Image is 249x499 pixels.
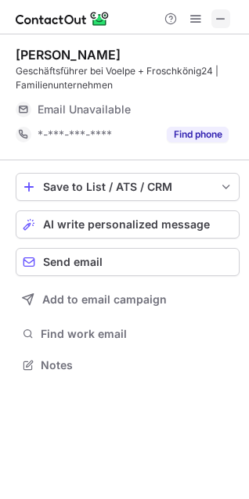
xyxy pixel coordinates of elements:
[16,285,240,314] button: Add to email campaign
[16,354,240,376] button: Notes
[41,327,233,341] span: Find work email
[41,358,233,372] span: Notes
[16,47,121,63] div: [PERSON_NAME]
[43,218,210,231] span: AI write personalized message
[43,181,212,193] div: Save to List / ATS / CRM
[16,64,240,92] div: Geschäftsführer bei Voelpe + Froschkönig24 | Familienunternehmen
[167,127,229,142] button: Reveal Button
[16,210,240,239] button: AI write personalized message
[42,293,167,306] span: Add to email campaign
[16,323,240,345] button: Find work email
[16,173,240,201] button: save-profile-one-click
[38,102,131,117] span: Email Unavailable
[16,248,240,276] button: Send email
[43,256,103,268] span: Send email
[16,9,110,28] img: ContactOut v5.3.10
